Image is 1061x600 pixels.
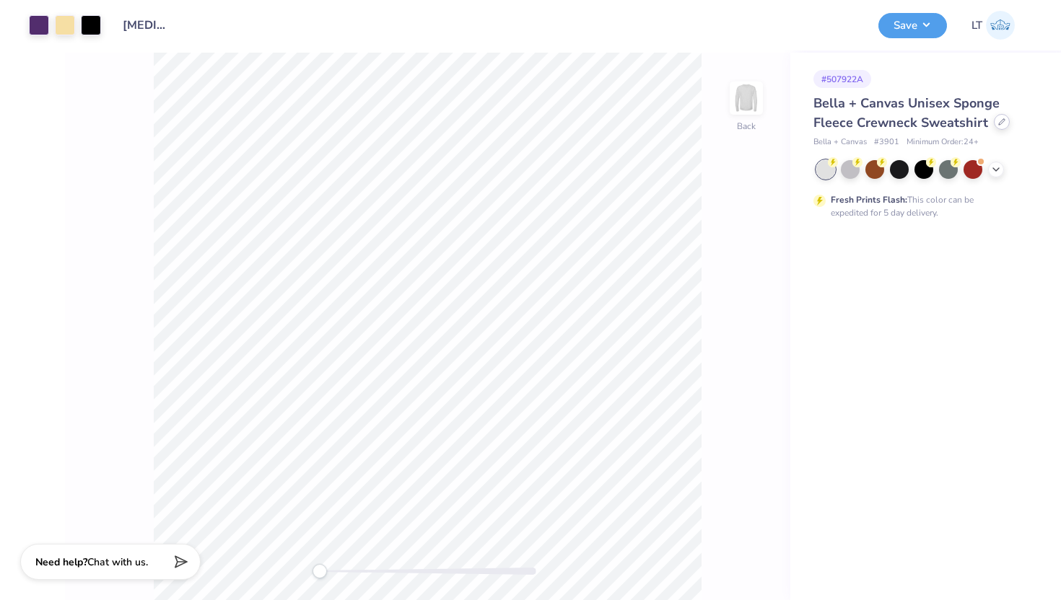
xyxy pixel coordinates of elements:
[907,136,979,149] span: Minimum Order: 24 +
[831,193,1008,219] div: This color can be expedited for 5 day delivery.
[878,13,947,38] button: Save
[986,11,1015,40] img: Lauren Thompson
[972,17,982,34] span: LT
[831,194,907,206] strong: Fresh Prints Flash:
[737,120,756,133] div: Back
[112,11,183,40] input: Untitled Design
[313,564,327,578] div: Accessibility label
[813,70,871,88] div: # 507922A
[87,555,148,569] span: Chat with us.
[813,136,867,149] span: Bella + Canvas
[965,11,1021,40] a: LT
[35,555,87,569] strong: Need help?
[813,94,1000,131] span: Bella + Canvas Unisex Sponge Fleece Crewneck Sweatshirt
[874,136,899,149] span: # 3901
[732,84,761,112] img: Back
